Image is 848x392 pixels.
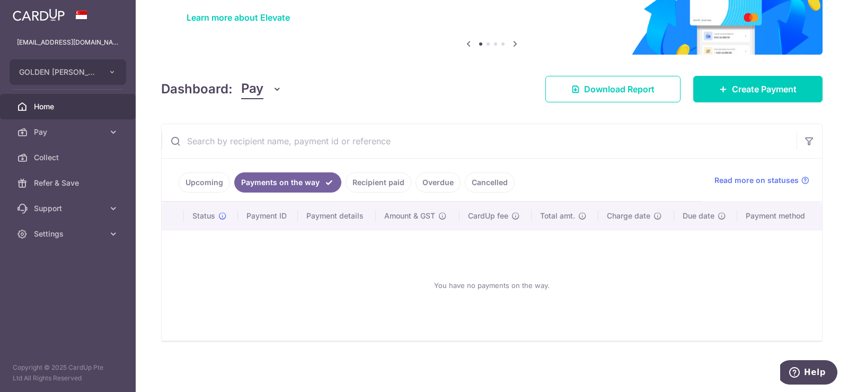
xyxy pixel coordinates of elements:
[545,76,681,102] a: Download Report
[179,172,230,193] a: Upcoming
[714,175,799,186] span: Read more on statuses
[238,202,298,230] th: Payment ID
[416,172,461,193] a: Overdue
[732,83,797,95] span: Create Payment
[34,152,104,163] span: Collect
[714,175,809,186] a: Read more on statuses
[241,79,263,99] span: Pay
[241,79,282,99] button: Pay
[298,202,376,230] th: Payment details
[10,59,126,85] button: GOLDEN [PERSON_NAME] MARKETING
[34,229,104,239] span: Settings
[234,172,341,193] a: Payments on the way
[468,211,508,221] span: CardUp fee
[693,76,823,102] a: Create Payment
[34,178,104,188] span: Refer & Save
[384,211,435,221] span: Amount & GST
[584,83,655,95] span: Download Report
[192,211,215,221] span: Status
[34,127,104,137] span: Pay
[162,124,797,158] input: Search by recipient name, payment id or reference
[780,360,837,387] iframe: Opens a widget where you can find more information
[607,211,650,221] span: Charge date
[19,67,98,77] span: GOLDEN [PERSON_NAME] MARKETING
[174,239,809,332] div: You have no payments on the way.
[346,172,411,193] a: Recipient paid
[34,101,104,112] span: Home
[683,211,714,221] span: Due date
[34,203,104,214] span: Support
[161,80,233,99] h4: Dashboard:
[187,12,290,23] a: Learn more about Elevate
[540,211,575,221] span: Total amt.
[737,202,822,230] th: Payment method
[465,172,515,193] a: Cancelled
[17,37,119,48] p: [EMAIL_ADDRESS][DOMAIN_NAME]
[13,8,65,21] img: CardUp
